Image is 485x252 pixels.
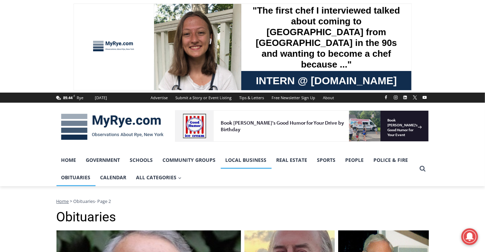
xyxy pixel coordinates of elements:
div: "clearly one of the favorites in the [GEOGRAPHIC_DATA] neighborhood" [71,44,99,83]
img: MyRye.com [56,109,168,145]
a: Submit a Story or Event Listing [172,93,236,103]
a: About [319,93,338,103]
div: [DATE] [95,95,107,101]
nav: Primary Navigation [56,151,416,187]
img: s_800_d653096d-cda9-4b24-94f4-9ae0c7afa054.jpeg [169,0,211,32]
a: Home [56,151,81,169]
span: 89.44 [63,95,73,100]
a: Police & Fire [369,151,413,169]
a: Community Groups [158,151,221,169]
div: "The first chef I interviewed talked about coming to [GEOGRAPHIC_DATA] from [GEOGRAPHIC_DATA] in ... [176,0,329,68]
nav: Secondary Navigation [147,93,338,103]
a: Advertise [147,93,172,103]
a: Sports [312,151,341,169]
a: Obituaries [56,169,96,186]
a: Real Estate [272,151,312,169]
a: Tips & Letters [236,93,268,103]
div: - Page 2 [56,198,429,205]
h1: Obituaries [56,209,429,225]
a: Schools [125,151,158,169]
a: Intern @ [DOMAIN_NAME] [168,68,338,87]
span: Intern @ [DOMAIN_NAME] [182,69,323,85]
nav: Breadcrumbs [56,198,429,205]
a: Government [81,151,125,169]
a: Free Newsletter Sign Up [268,93,319,103]
h4: Book [PERSON_NAME]'s Good Humor for Your Event [212,7,243,27]
div: Book [PERSON_NAME]'s Good Humor for Your Drive by Birthday [46,9,172,22]
a: Calendar [96,169,131,186]
a: Instagram [392,93,400,102]
button: View Search Form [416,163,429,175]
a: Open Tues. - Sun. [PHONE_NUMBER] [0,70,70,87]
a: Home [56,198,69,204]
span: > [70,198,73,204]
a: Facebook [382,93,390,102]
span: F [74,94,75,98]
a: People [341,151,369,169]
a: Linkedin [401,93,409,102]
div: Rye [77,95,84,101]
a: Local Business [221,151,272,169]
a: Book [PERSON_NAME]'s Good Humor for Your Event [207,2,252,32]
a: YouTube [420,93,429,102]
a: X [411,93,419,102]
button: Child menu of All Categories [131,169,187,186]
span: Obituaries [74,198,95,204]
span: Open Tues. - Sun. [PHONE_NUMBER] [2,72,68,98]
